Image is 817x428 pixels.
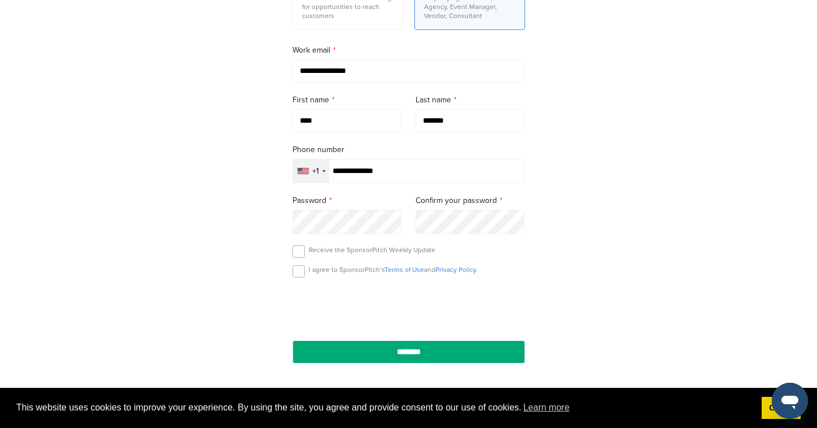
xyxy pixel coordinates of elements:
[292,94,402,106] label: First name
[309,245,435,254] p: Receive the SponsorPitch Weekly Update
[772,383,808,419] iframe: Button to launch messaging window
[292,194,402,207] label: Password
[16,399,753,416] span: This website uses cookies to improve your experience. By using the site, you agree and provide co...
[385,266,424,274] a: Terms of Use
[292,44,525,57] label: Work email
[293,159,329,183] div: Selected country
[312,167,319,175] div: +1
[416,94,525,106] label: Last name
[344,291,473,324] iframe: reCAPTCHA
[522,399,571,416] a: learn more about cookies
[435,266,477,274] a: Privacy Policy
[762,397,801,420] a: dismiss cookie message
[292,144,525,156] label: Phone number
[309,265,477,274] p: I agree to SponsorPitch’s and
[416,194,525,207] label: Confirm your password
